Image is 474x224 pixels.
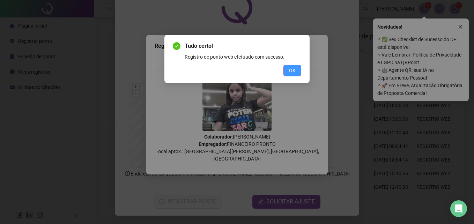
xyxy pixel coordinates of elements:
[185,42,301,50] span: Tudo certo!
[173,42,180,50] span: check-circle
[283,65,301,76] button: OK
[185,53,301,61] div: Registro de ponto web efetuado com sucesso.
[289,67,296,74] span: OK
[450,200,467,217] div: Open Intercom Messenger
